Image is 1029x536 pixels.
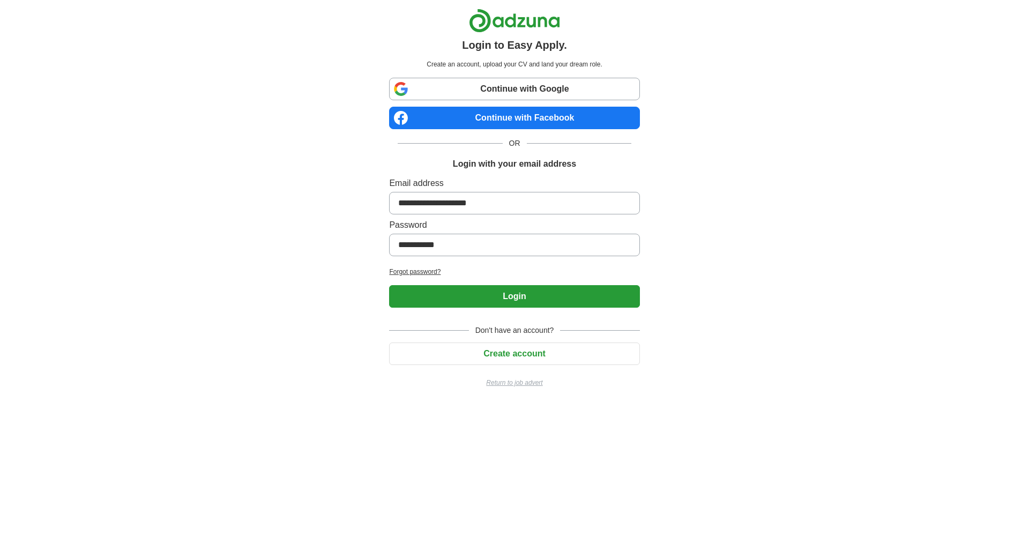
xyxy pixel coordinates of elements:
[389,343,639,365] button: Create account
[389,267,639,277] a: Forgot password?
[389,349,639,358] a: Create account
[389,107,639,129] a: Continue with Facebook
[389,219,639,232] label: Password
[389,177,639,190] label: Email address
[389,378,639,388] a: Return to job advert
[453,158,576,170] h1: Login with your email address
[389,285,639,308] button: Login
[503,138,527,149] span: OR
[462,37,567,53] h1: Login to Easy Apply.
[391,59,637,69] p: Create an account, upload your CV and land your dream role.
[389,78,639,100] a: Continue with Google
[469,9,560,33] img: Adzuna logo
[469,325,561,336] span: Don't have an account?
